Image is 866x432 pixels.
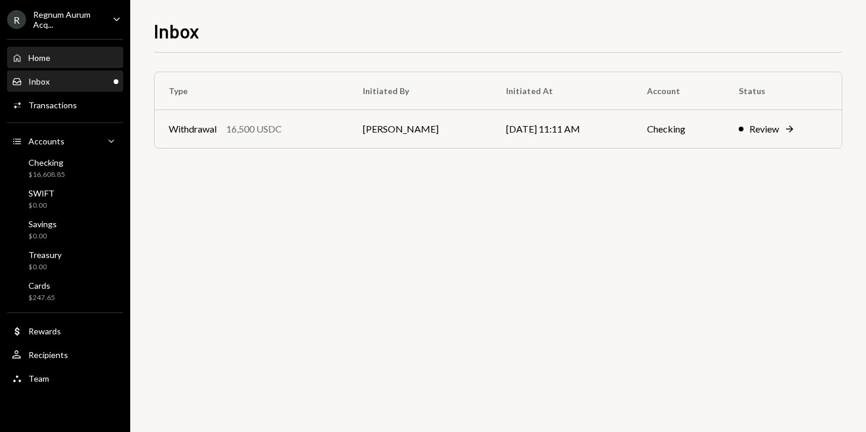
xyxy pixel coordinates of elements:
[349,72,492,110] th: Initiated By
[7,47,123,68] a: Home
[28,76,50,86] div: Inbox
[28,293,55,303] div: $247.65
[28,250,62,260] div: Treasury
[7,70,123,92] a: Inbox
[28,201,54,211] div: $0.00
[33,9,103,30] div: Regnum Aurum Acq...
[7,215,123,244] a: Savings$0.00
[7,185,123,213] a: SWIFT$0.00
[28,53,50,63] div: Home
[749,122,779,136] div: Review
[7,344,123,365] a: Recipients
[633,110,725,148] td: Checking
[7,154,123,182] a: Checking$16,608.85
[492,110,633,148] td: [DATE] 11:11 AM
[28,350,68,360] div: Recipients
[349,110,492,148] td: [PERSON_NAME]
[28,170,65,180] div: $16,608.85
[28,157,65,167] div: Checking
[7,94,123,115] a: Transactions
[28,262,62,272] div: $0.00
[7,246,123,275] a: Treasury$0.00
[725,72,842,110] th: Status
[7,10,26,29] div: R
[154,19,199,43] h1: Inbox
[28,281,55,291] div: Cards
[28,326,61,336] div: Rewards
[169,122,217,136] div: Withdrawal
[28,100,77,110] div: Transactions
[492,72,633,110] th: Initiated At
[226,122,282,136] div: 16,500 USDC
[28,231,57,241] div: $0.00
[28,188,54,198] div: SWIFT
[28,136,65,146] div: Accounts
[7,367,123,389] a: Team
[633,72,725,110] th: Account
[7,130,123,151] a: Accounts
[154,72,349,110] th: Type
[7,320,123,341] a: Rewards
[7,277,123,305] a: Cards$247.65
[28,373,49,383] div: Team
[28,219,57,229] div: Savings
